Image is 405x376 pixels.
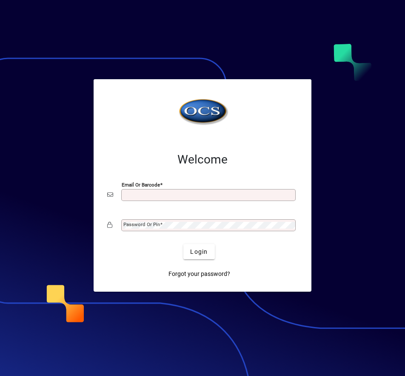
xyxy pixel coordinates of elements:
span: Forgot your password? [168,270,230,278]
h2: Welcome [107,152,298,167]
span: Login [190,247,208,256]
a: Forgot your password? [165,266,234,281]
mat-label: Email or Barcode [122,182,160,188]
button: Login [183,244,214,259]
mat-label: Password or Pin [123,221,160,227]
